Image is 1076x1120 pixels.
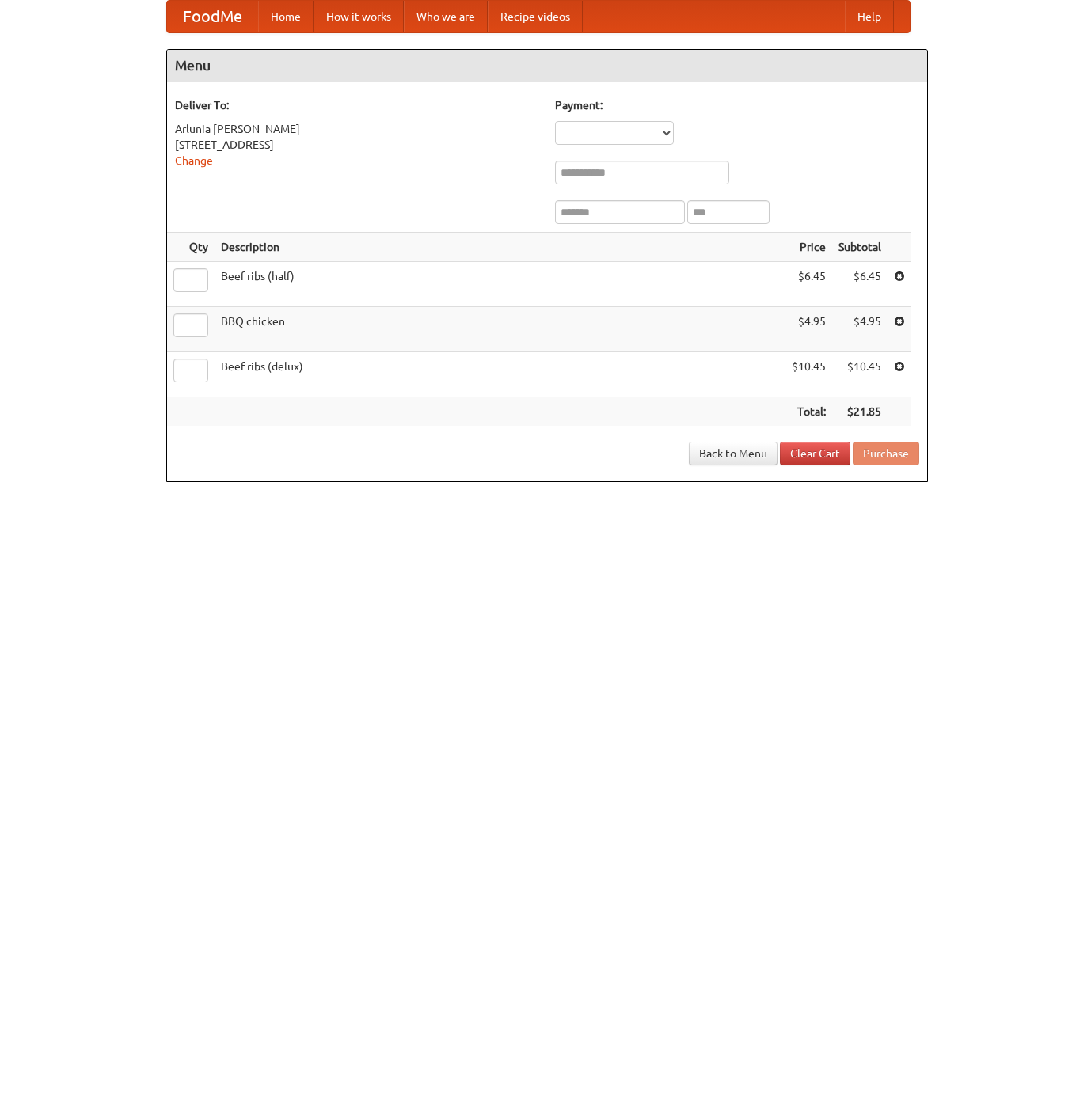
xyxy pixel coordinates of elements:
[832,307,888,352] td: $4.95
[175,121,539,137] div: Arlunia [PERSON_NAME]
[785,397,832,427] th: Total:
[780,442,850,465] a: Clear Cart
[215,352,785,397] td: Beef ribs (delux)
[258,1,314,32] a: Home
[167,50,927,82] h4: Menu
[853,442,919,465] button: Purchase
[785,233,832,262] th: Price
[175,137,539,153] div: [STREET_ADDRESS]
[689,442,778,465] a: Back to Menu
[314,1,404,32] a: How it works
[175,154,213,167] a: Change
[488,1,583,32] a: Recipe videos
[555,97,919,113] h5: Payment:
[175,97,539,113] h5: Deliver To:
[215,262,785,307] td: Beef ribs (half)
[832,262,888,307] td: $6.45
[167,233,215,262] th: Qty
[832,397,888,427] th: $21.85
[832,352,888,397] td: $10.45
[215,307,785,352] td: BBQ chicken
[832,233,888,262] th: Subtotal
[845,1,894,32] a: Help
[785,307,832,352] td: $4.95
[167,1,258,32] a: FoodMe
[215,233,785,262] th: Description
[785,262,832,307] td: $6.45
[785,352,832,397] td: $10.45
[404,1,488,32] a: Who we are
